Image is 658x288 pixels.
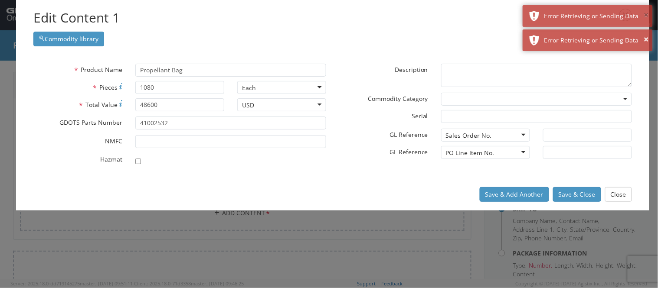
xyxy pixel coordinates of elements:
div: Error Retrieving or Sending Data [544,36,646,45]
button: Save & Close [553,187,601,202]
span: GDOTS Parts Number [59,118,122,126]
span: NMFC [105,137,122,145]
div: Error Retrieving or Sending Data [544,12,646,20]
span: Serial [412,112,428,120]
span: Pieces [99,83,118,91]
button: Commodity library [33,32,104,46]
button: Close [605,187,632,202]
span: Total Value [85,100,118,109]
h2: Edit Content 1 [33,9,632,27]
span: Product Name [81,65,122,74]
div: Each [242,84,256,92]
span: GL Reference [390,148,428,156]
div: PO Line Item No. [446,149,494,157]
span: GL Reference [390,130,428,139]
span: Hazmat [100,155,122,163]
button: Save & Add Another [480,187,549,202]
button: × [644,33,649,46]
button: × [644,9,649,22]
span: Description [395,65,428,74]
div: USD [242,101,254,110]
span: Commodity Category [368,94,428,103]
div: Sales Order No. [446,131,492,140]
